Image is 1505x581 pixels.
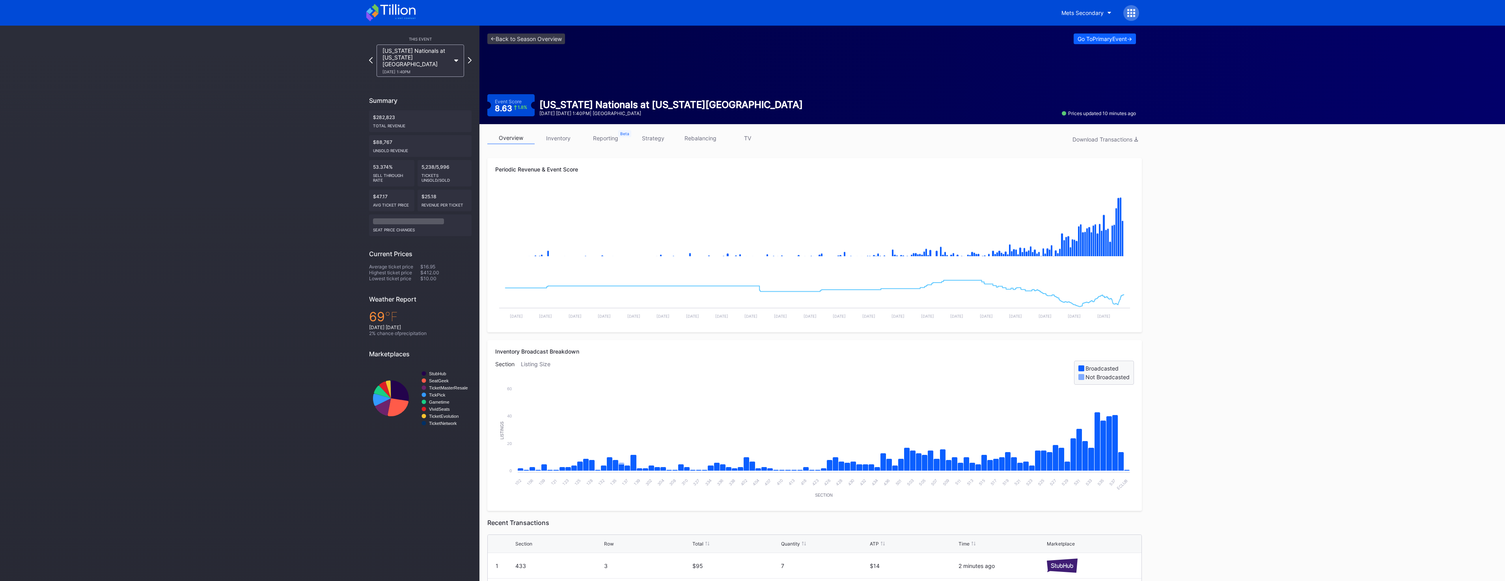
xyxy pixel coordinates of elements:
a: rebalancing [677,132,724,144]
div: 7 [781,562,868,569]
text: 60 [507,386,512,391]
div: Quantity [781,541,800,547]
div: Unsold Revenue [373,145,468,153]
text: [DATE] [891,314,904,318]
div: seat price changes [373,224,468,232]
text: 515 [978,478,986,486]
text: 338 [728,478,736,486]
text: [DATE] [656,314,670,318]
text: 503 [906,478,914,486]
text: ECLUB [1116,478,1128,491]
text: 523 [1025,478,1033,486]
div: Event Score [495,99,522,104]
text: 527 [1049,478,1057,486]
text: TicketMasterResale [429,385,468,390]
text: 20 [507,441,512,446]
text: 535 [1097,478,1105,486]
text: 428 [835,478,843,486]
div: Recent Transactions [487,519,1142,527]
text: 519 [1001,478,1010,486]
text: StubHub [429,371,446,376]
img: stubHub.svg [1047,559,1078,572]
text: 531 [1073,478,1081,486]
div: Highest ticket price [369,270,420,276]
text: 426 [823,478,831,486]
div: $47.17 [369,190,414,211]
text: 418 [800,478,808,486]
a: strategy [629,132,677,144]
text: [DATE] [833,314,846,318]
text: 521 [1013,478,1022,486]
div: Section [495,361,521,385]
div: [DATE] [DATE] 1:40PM | [GEOGRAPHIC_DATA] [539,110,803,116]
svg: Chart title [495,385,1134,503]
button: Download Transactions [1069,134,1142,145]
text: [DATE] [539,314,552,318]
div: Total [692,541,703,547]
div: $88,767 [369,135,472,157]
div: Sell Through Rate [373,170,410,182]
text: [DATE] [980,314,993,318]
div: Periodic Revenue & Event Score [495,166,1134,173]
div: [DATE] 1:40PM [382,69,450,74]
text: TicketNetwork [429,421,457,426]
text: Listings [500,421,504,439]
div: Download Transactions [1072,136,1138,143]
div: Weather Report [369,295,472,303]
div: This Event [369,37,472,41]
text: [DATE] [627,314,640,318]
text: 507 [930,478,938,486]
text: SeatGeek [429,378,449,383]
text: 0 [509,468,512,473]
div: Mets Secondary [1061,9,1104,16]
text: 529 [1061,478,1069,486]
div: [DATE] [DATE] [369,324,472,330]
div: 69 [369,309,472,324]
text: 407 [763,478,772,486]
div: Marketplace [1047,541,1075,547]
div: Marketplaces [369,350,472,358]
text: 533 [1085,478,1093,486]
div: 53.374% [369,160,414,186]
a: inventory [535,132,582,144]
text: VividSeats [429,407,450,412]
svg: Chart title [495,186,1134,265]
text: [DATE] [1068,314,1081,318]
div: Listing Size [521,361,557,385]
div: 433 [515,562,602,569]
div: Tickets Unsold/Sold [421,170,468,182]
text: 432 [859,478,867,486]
text: Section [815,493,832,497]
text: TicketEvolution [429,414,459,419]
text: 125 [574,478,582,486]
div: 3 [604,562,691,569]
text: 310 [681,478,689,486]
text: [DATE] [804,314,817,318]
text: 436 [882,478,891,486]
div: 5,238/5,996 [418,160,472,186]
div: $25.18 [418,190,472,211]
a: <-Back to Season Overview [487,34,565,44]
text: 304 [656,478,665,486]
div: $16.95 [420,264,472,270]
text: 413 [787,478,796,486]
text: [DATE] [774,314,787,318]
text: [DATE] [862,314,875,318]
div: Inventory Broadcast Breakdown [495,348,1134,355]
div: Broadcasted [1085,365,1119,372]
text: 121 [550,478,558,486]
div: Time [959,541,970,547]
text: 402 [740,478,748,486]
text: 501 [895,478,903,486]
div: Section [515,541,532,547]
text: 102 [514,478,522,486]
text: 404 [752,478,760,486]
text: 137 [621,478,629,486]
div: Prices updated 10 minutes ago [1062,110,1136,116]
div: $282,823 [369,110,472,132]
text: 334 [704,478,712,486]
div: 8.63 [495,104,527,112]
div: $95 [692,562,779,569]
div: 2 % chance of precipitation [369,330,472,336]
text: 513 [966,478,974,486]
